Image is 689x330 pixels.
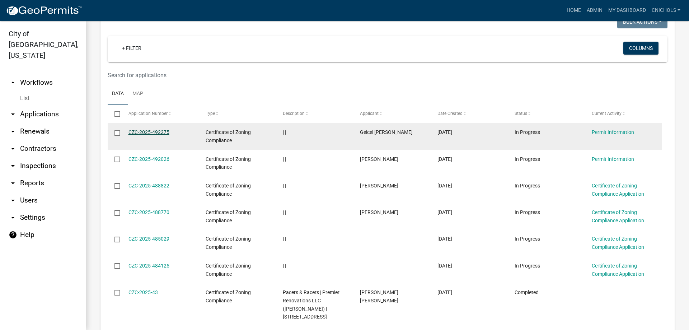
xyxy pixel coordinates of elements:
i: arrow_drop_down [9,110,17,118]
a: Certificate of Zoning Compliance Application [592,183,644,197]
a: CZC-2025-43 [128,289,158,295]
span: Certificate of Zoning Compliance [206,236,251,250]
a: Certificate of Zoning Compliance Application [592,209,644,223]
span: In Progress [515,209,540,215]
a: Permit Information [592,156,634,162]
datatable-header-cell: Application Number [121,105,198,122]
span: Certificate of Zoning Compliance [206,263,251,277]
datatable-header-cell: Type [199,105,276,122]
span: In Progress [515,183,540,189]
span: Geicel Jose Fernandez Perez [360,129,413,135]
i: arrow_drop_down [9,213,17,222]
span: 09/29/2025 [437,236,452,242]
button: Columns [623,42,658,55]
a: CZC-2025-488822 [128,183,169,189]
a: CZC-2025-488770 [128,209,169,215]
i: arrow_drop_down [9,127,17,136]
datatable-header-cell: Date Created [430,105,507,122]
a: Map [128,83,147,106]
i: arrow_drop_up [9,78,17,87]
a: Certificate of Zoning Compliance Application [592,263,644,277]
span: | | [283,129,286,135]
span: | | [283,183,286,189]
datatable-header-cell: Current Activity [585,105,662,122]
span: Tony Jackson [360,209,398,215]
datatable-header-cell: Description [276,105,353,122]
a: cnichols [649,4,683,17]
span: Pacers & Racers | Premier Renovations LLC (Fredy Reyes) | 3015 E TENTH STREET [283,289,339,320]
span: Morgan Bush [360,156,398,162]
i: arrow_drop_down [9,179,17,187]
a: CZC-2025-492275 [128,129,169,135]
i: help [9,231,17,239]
datatable-header-cell: Status [508,105,585,122]
span: Certificate of Zoning Compliance [206,156,251,170]
a: Home [564,4,584,17]
i: arrow_drop_down [9,162,17,170]
a: My Dashboard [605,4,649,17]
span: In Progress [515,156,540,162]
span: Status [515,111,527,116]
span: | | [283,236,286,242]
span: In Progress [515,263,540,269]
span: | | [283,209,286,215]
span: Certificate of Zoning Compliance [206,209,251,223]
button: Bulk Actions [617,15,667,28]
span: Date Created [437,111,463,116]
span: Completed [515,289,539,295]
span: 09/25/2025 [437,263,452,269]
span: Current Activity [592,111,622,116]
span: Application Number [128,111,168,116]
a: Admin [584,4,605,17]
a: + Filter [116,42,147,55]
span: In Progress [515,129,540,135]
span: Certificate of Zoning Compliance [206,183,251,197]
input: Search for applications [108,68,572,83]
span: Eric Lopez [360,183,398,189]
span: 10/06/2025 [437,183,452,189]
a: Permit Information [592,129,634,135]
a: CZC-2025-492026 [128,156,169,162]
i: arrow_drop_down [9,196,17,205]
span: 10/14/2025 [437,129,452,135]
span: Fredy J Reyes Dominguez [360,289,398,303]
span: Certificate of Zoning Compliance [206,289,251,303]
span: | | [283,156,286,162]
i: arrow_drop_down [9,144,17,153]
span: 09/24/2025 [437,289,452,295]
span: Applicant [360,111,379,116]
datatable-header-cell: Select [108,105,121,122]
span: 10/13/2025 [437,156,452,162]
span: Description [283,111,305,116]
a: Data [108,83,128,106]
span: 10/06/2025 [437,209,452,215]
span: Type [206,111,215,116]
span: | | [283,263,286,269]
a: CZC-2025-485029 [128,236,169,242]
span: In Progress [515,236,540,242]
datatable-header-cell: Applicant [353,105,430,122]
a: Certificate of Zoning Compliance Application [592,236,644,250]
span: Certificate of Zoning Compliance [206,129,251,143]
a: CZC-2025-484125 [128,263,169,269]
